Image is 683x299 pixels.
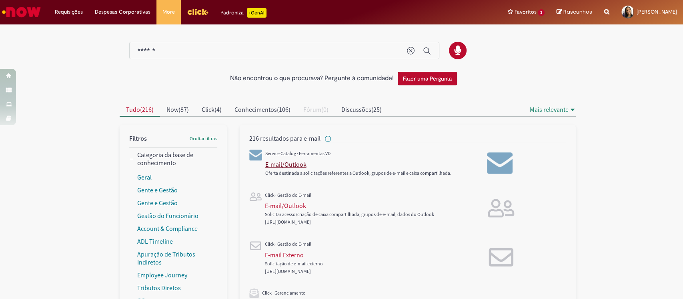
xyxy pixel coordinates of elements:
[538,9,545,16] span: 3
[162,8,175,16] span: More
[563,8,592,16] span: Rascunhos
[55,8,83,16] span: Requisições
[398,72,457,85] button: Fazer uma Pergunta
[95,8,150,16] span: Despesas Corporativas
[514,8,536,16] span: Favoritos
[187,6,208,18] img: click_logo_yellow_360x200.png
[230,75,394,82] h2: Não encontrou o que procurava? Pergunte à comunidade!
[247,8,266,18] p: +GenAi
[637,8,677,15] span: [PERSON_NAME]
[557,8,592,16] a: Rascunhos
[220,8,266,18] div: Padroniza
[1,4,42,20] img: ServiceNow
